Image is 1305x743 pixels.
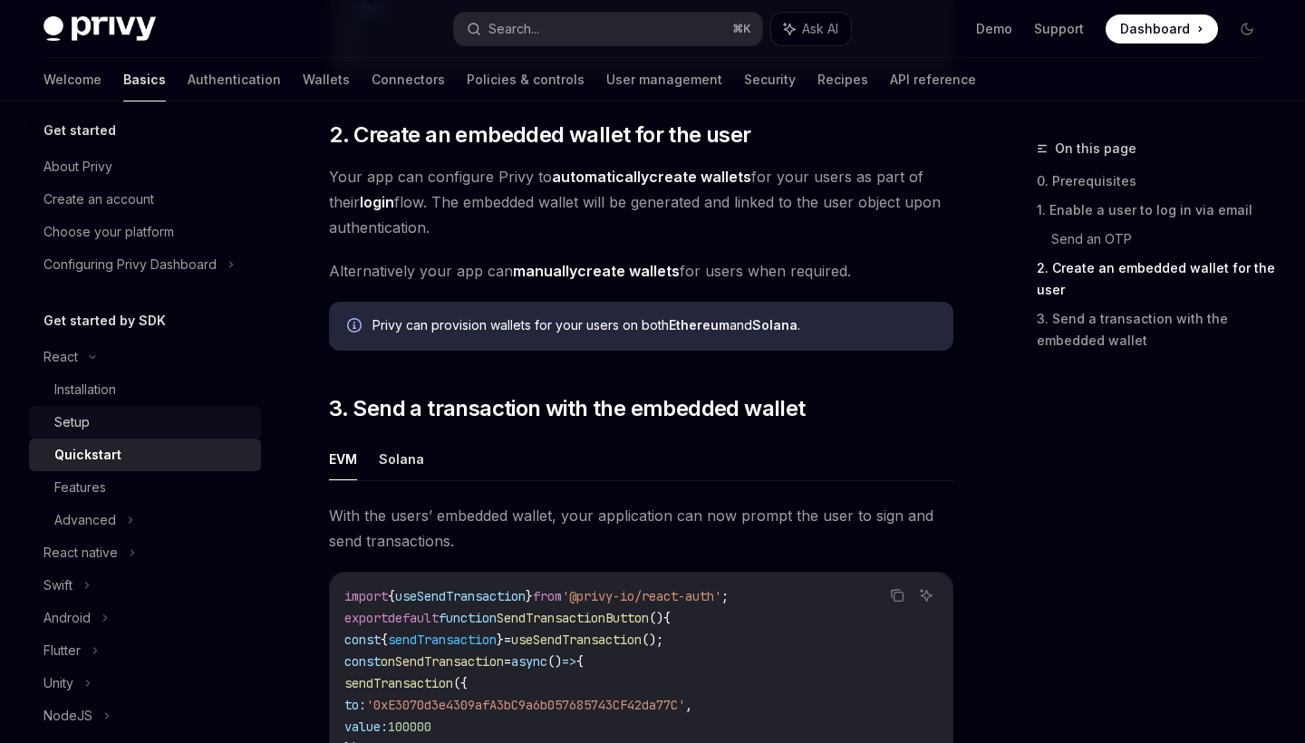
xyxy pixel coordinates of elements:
span: () [547,653,562,670]
a: Authentication [188,58,281,101]
span: 100000 [388,719,431,735]
span: On this page [1055,138,1136,159]
div: React native [43,542,118,564]
div: Setup [54,411,90,433]
span: Ask AI [802,20,838,38]
span: '@privy-io/react-auth' [562,588,721,604]
span: import [344,588,388,604]
a: Support [1034,20,1084,38]
span: Dashboard [1120,20,1190,38]
span: (); [642,632,663,648]
span: { [388,588,395,604]
a: automaticallycreate wallets [552,168,751,187]
a: API reference [890,58,976,101]
span: sendTransaction [388,632,497,648]
div: Features [54,477,106,498]
a: manuallycreate wallets [513,262,680,281]
strong: Ethereum [669,317,730,333]
span: const [344,632,381,648]
span: async [511,653,547,670]
a: Basics [123,58,166,101]
span: 2. Create an embedded wallet for the user [329,121,750,150]
a: 0. Prerequisites [1037,167,1276,196]
span: SendTransactionButton [497,610,649,626]
div: About Privy [43,156,112,178]
span: export [344,610,388,626]
span: sendTransaction [344,675,453,691]
div: Quickstart [54,444,121,466]
span: ; [721,588,729,604]
span: value: [344,719,388,735]
span: { [381,632,388,648]
a: Installation [29,373,261,406]
span: } [497,632,504,648]
a: Quickstart [29,439,261,471]
img: dark logo [43,16,156,42]
a: 2. Create an embedded wallet for the user [1037,254,1276,304]
span: onSendTransaction [381,653,504,670]
span: Alternatively your app can for users when required. [329,258,953,284]
h5: Get started [43,120,116,141]
div: Swift [43,574,72,596]
button: Search...⌘K [454,13,761,45]
div: NodeJS [43,705,92,727]
strong: manually [513,262,577,280]
div: React [43,346,78,368]
button: Copy the contents from the code block [885,584,909,607]
a: 3. Send a transaction with the embedded wallet [1037,304,1276,355]
div: Privy can provision wallets for your users on both and . [372,316,935,336]
a: Security [744,58,796,101]
span: = [504,632,511,648]
span: () [649,610,663,626]
h5: Get started by SDK [43,310,166,332]
div: Android [43,607,91,629]
a: Welcome [43,58,101,101]
span: ({ [453,675,468,691]
a: Policies & controls [467,58,585,101]
span: { [576,653,584,670]
a: Dashboard [1106,14,1218,43]
a: Features [29,471,261,504]
button: Solana [379,438,424,480]
a: 1. Enable a user to log in via email [1037,196,1276,225]
span: Your app can configure Privy to for your users as part of their flow. The embedded wallet will be... [329,164,953,240]
span: = [504,653,511,670]
div: Create an account [43,188,154,210]
button: Toggle dark mode [1232,14,1261,43]
a: Setup [29,406,261,439]
div: Advanced [54,509,116,531]
span: , [685,697,692,713]
div: Choose your platform [43,221,174,243]
strong: automatically [552,168,649,186]
button: EVM [329,438,357,480]
span: useSendTransaction [511,632,642,648]
a: User management [606,58,722,101]
a: About Privy [29,150,261,183]
span: With the users’ embedded wallet, your application can now prompt the user to sign and send transa... [329,503,953,554]
button: Ask AI [914,584,938,607]
a: Send an OTP [1051,225,1276,254]
a: Connectors [372,58,445,101]
strong: Solana [752,317,797,333]
a: Create an account [29,183,261,216]
div: Search... [488,18,539,40]
a: Choose your platform [29,216,261,248]
div: Configuring Privy Dashboard [43,254,217,275]
div: Flutter [43,640,81,661]
svg: Info [347,318,365,336]
span: '0xE3070d3e4309afA3bC9a6b057685743CF42da77C' [366,697,685,713]
a: Demo [976,20,1012,38]
span: } [526,588,533,604]
span: useSendTransaction [395,588,526,604]
span: ⌘ K [732,22,751,36]
div: Unity [43,672,73,694]
a: Recipes [817,58,868,101]
span: function [439,610,497,626]
span: 3. Send a transaction with the embedded wallet [329,394,805,423]
span: { [663,610,671,626]
span: from [533,588,562,604]
div: Installation [54,379,116,400]
button: Ask AI [771,13,851,45]
span: default [388,610,439,626]
span: const [344,653,381,670]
